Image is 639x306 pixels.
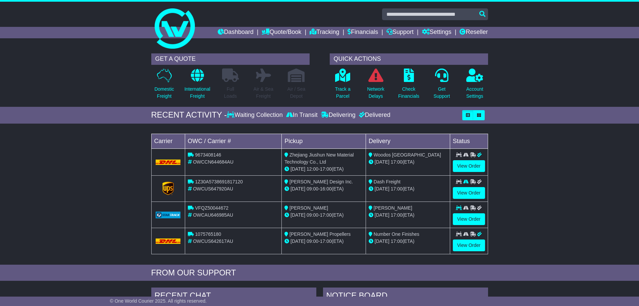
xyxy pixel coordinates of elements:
a: View Order [453,239,485,251]
span: [DATE] [375,186,389,191]
div: - (ETA) [284,212,363,219]
img: DHL.png [156,238,181,244]
div: - (ETA) [284,185,363,192]
span: 17:00 [320,212,332,218]
p: Check Financials [398,86,419,100]
p: Full Loads [222,86,239,100]
span: © One World Courier 2025. All rights reserved. [110,298,207,304]
div: (ETA) [369,238,447,245]
p: Air / Sea Depot [287,86,306,100]
span: 09:00 [307,238,318,244]
span: [DATE] [290,186,305,191]
span: OWCUS647920AU [193,186,233,191]
div: FROM OUR SUPPORT [151,268,488,278]
span: [DATE] [290,212,305,218]
td: Status [450,134,488,148]
div: Delivering [319,112,357,119]
span: [DATE] [290,166,305,172]
a: Reseller [460,27,488,38]
span: OWCAU646985AU [193,212,233,218]
span: [PERSON_NAME] Design Inc. [289,179,353,184]
a: NetworkDelays [367,68,384,103]
div: - (ETA) [284,238,363,245]
span: OWCCN644684AU [193,159,233,165]
span: Number One Finishes [374,231,419,237]
a: Track aParcel [335,68,351,103]
span: 9673408146 [195,152,221,158]
a: Quote/Book [262,27,301,38]
p: Track a Parcel [335,86,351,100]
div: QUICK ACTIONS [330,53,488,65]
img: DHL.png [156,160,181,165]
span: Dash Freight [374,179,401,184]
a: View Order [453,187,485,199]
div: RECENT ACTIVITY - [151,110,227,120]
span: 09:00 [307,212,318,218]
a: GetSupport [433,68,450,103]
div: - (ETA) [284,166,363,173]
div: In Transit [284,112,319,119]
span: [DATE] [375,238,389,244]
span: 09:00 [307,186,318,191]
span: Woodos [GEOGRAPHIC_DATA] [374,152,441,158]
td: Pickup [282,134,366,148]
p: Account Settings [466,86,483,100]
p: Get Support [433,86,450,100]
td: OWC / Carrier # [185,134,282,148]
span: [DATE] [290,238,305,244]
span: Zhejiang Jiushun New Material Technology Co., Ltd [284,152,354,165]
img: GetCarrierServiceLogo [162,182,174,195]
span: VFQZ50044672 [195,205,228,211]
div: Waiting Collection [227,112,284,119]
td: Delivery [366,134,450,148]
div: Delivered [357,112,390,119]
p: Air & Sea Freight [254,86,273,100]
a: Support [386,27,414,38]
span: [PERSON_NAME] [374,205,412,211]
a: CheckFinancials [398,68,420,103]
div: RECENT CHAT [151,288,316,306]
a: DomesticFreight [154,68,174,103]
span: 17:00 [391,186,403,191]
td: Carrier [151,134,185,148]
p: Network Delays [367,86,384,100]
span: 17:00 [320,238,332,244]
span: [DATE] [375,212,389,218]
a: Dashboard [218,27,254,38]
div: (ETA) [369,212,447,219]
span: 1075765180 [195,231,221,237]
p: International Freight [184,86,210,100]
span: 17:00 [320,166,332,172]
a: Financials [348,27,378,38]
span: [DATE] [375,159,389,165]
div: (ETA) [369,185,447,192]
span: [PERSON_NAME] Propellers [289,231,351,237]
span: 12:00 [307,166,318,172]
a: Tracking [310,27,339,38]
p: Domestic Freight [154,86,174,100]
a: View Order [453,160,485,172]
div: NOTICE BOARD [323,288,488,306]
span: 17:00 [391,212,403,218]
span: 1Z30A5738691817120 [195,179,243,184]
a: AccountSettings [466,68,484,103]
span: 17:00 [391,159,403,165]
span: OWCUS642617AU [193,238,233,244]
a: View Order [453,213,485,225]
img: GetCarrierServiceLogo [156,212,181,218]
span: 17:00 [391,238,403,244]
span: 16:00 [320,186,332,191]
span: [PERSON_NAME] [289,205,328,211]
a: InternationalFreight [184,68,211,103]
div: (ETA) [369,159,447,166]
a: Settings [422,27,451,38]
div: GET A QUOTE [151,53,310,65]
